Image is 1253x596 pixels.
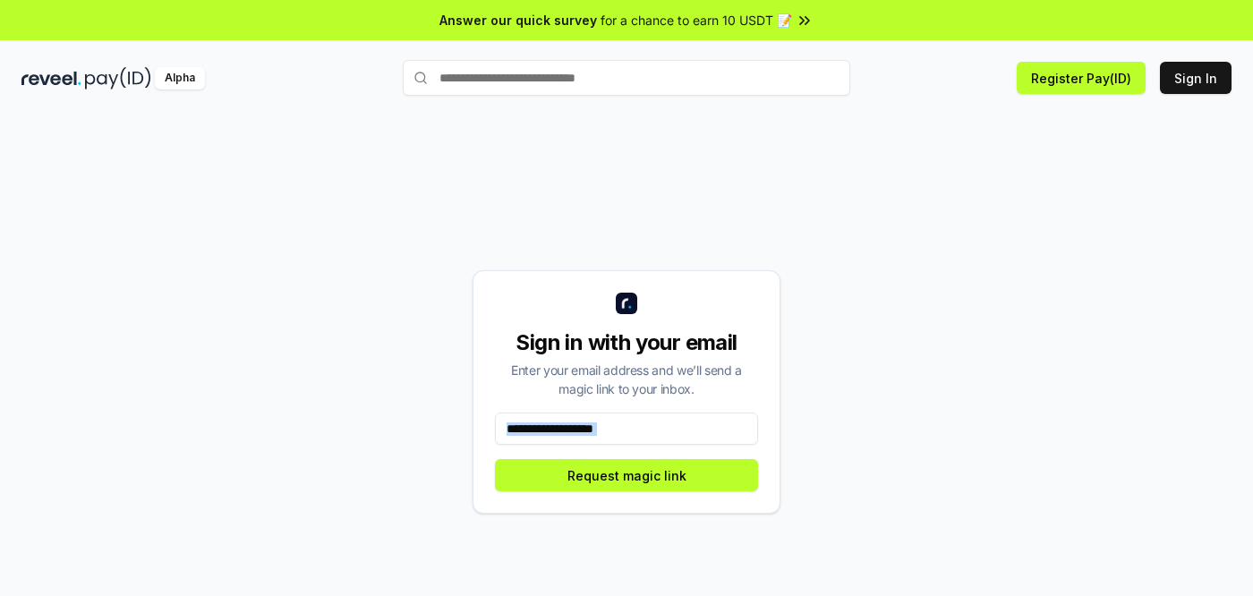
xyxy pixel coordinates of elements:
[21,67,81,89] img: reveel_dark
[1160,62,1232,94] button: Sign In
[601,11,792,30] span: for a chance to earn 10 USDT 📝
[155,67,205,89] div: Alpha
[439,11,597,30] span: Answer our quick survey
[85,67,151,89] img: pay_id
[495,361,758,398] div: Enter your email address and we’ll send a magic link to your inbox.
[495,328,758,357] div: Sign in with your email
[616,293,637,314] img: logo_small
[1017,62,1146,94] button: Register Pay(ID)
[495,459,758,491] button: Request magic link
